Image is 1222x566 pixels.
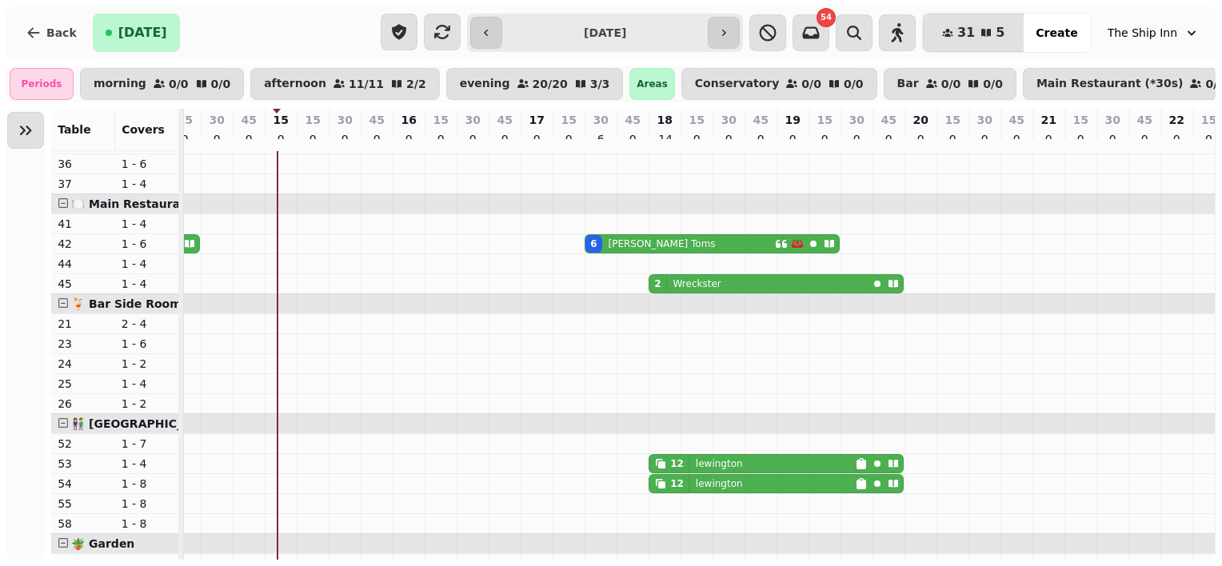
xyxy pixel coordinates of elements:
[169,78,189,90] p: 0 / 0
[434,131,447,147] p: 0
[58,236,109,252] p: 42
[801,78,821,90] p: 0 / 0
[338,131,351,147] p: 0
[1042,131,1055,147] p: 0
[349,78,384,90] p: 11 / 11
[460,78,510,90] p: evening
[58,276,109,292] p: 45
[369,112,384,128] p: 45
[844,78,864,90] p: 0 / 0
[122,516,173,532] p: 1 - 8
[695,78,780,90] p: Conservatory
[93,14,180,52] button: [DATE]
[1036,27,1077,38] span: Create
[209,112,224,128] p: 30
[122,356,173,372] p: 1 - 2
[80,68,244,100] button: morning0/00/0
[13,14,90,52] button: Back
[122,436,173,452] p: 1 - 7
[58,336,109,352] p: 23
[433,112,448,128] p: 15
[58,176,109,192] p: 37
[402,131,415,147] p: 0
[670,457,684,470] div: 12
[122,316,173,332] p: 2 - 4
[530,131,543,147] p: 0
[465,112,480,128] p: 30
[533,78,568,90] p: 20 / 20
[122,396,173,412] p: 1 - 2
[122,456,173,472] p: 1 - 4
[250,68,440,100] button: afternoon11/112/2
[696,457,743,470] p: lewington
[58,516,109,532] p: 58
[590,237,597,250] div: 6
[1106,131,1119,147] p: 0
[818,131,831,147] p: 0
[976,112,992,128] p: 30
[306,131,319,147] p: 0
[118,26,167,39] span: [DATE]
[122,156,173,172] p: 1 - 6
[658,131,671,147] p: 14
[593,112,608,128] p: 30
[122,496,173,512] p: 1 - 8
[466,131,479,147] p: 0
[58,216,109,232] p: 41
[722,131,735,147] p: 0
[529,112,544,128] p: 17
[609,237,716,250] p: [PERSON_NAME] Toms
[562,131,575,147] p: 0
[497,112,512,128] p: 45
[122,176,173,192] p: 1 - 4
[1040,112,1056,128] p: 21
[1104,112,1120,128] p: 30
[370,131,383,147] p: 0
[406,78,426,90] p: 2 / 2
[1008,112,1024,128] p: 45
[401,112,416,128] p: 16
[273,112,288,128] p: 15
[913,112,928,128] p: 20
[46,27,77,38] span: Back
[681,68,877,100] button: Conservatory0/00/0
[71,297,223,310] span: 🍹 Bar Side Room (*20s)
[561,112,576,128] p: 15
[58,123,91,136] span: Table
[211,78,231,90] p: 0 / 0
[625,112,640,128] p: 45
[753,112,768,128] p: 45
[122,376,173,392] p: 1 - 4
[1138,131,1151,147] p: 0
[1010,131,1023,147] p: 0
[7,112,44,149] button: Expand sidebar
[849,112,864,128] p: 30
[690,131,703,147] p: 0
[58,156,109,172] p: 36
[71,537,134,550] span: 🪴 Garden
[242,131,255,147] p: 0
[897,78,919,90] p: Bar
[122,336,173,352] p: 1 - 6
[58,476,109,492] p: 54
[1202,131,1215,147] p: 0
[58,356,109,372] p: 24
[670,477,684,490] div: 12
[626,131,639,147] p: 0
[657,112,672,128] p: 18
[1170,131,1183,147] p: 0
[210,131,223,147] p: 0
[122,276,173,292] p: 1 - 4
[58,316,109,332] p: 21
[177,112,192,128] p: 15
[1098,18,1209,47] button: The Ship Inn
[178,131,191,147] p: 0
[1136,112,1152,128] p: 45
[337,112,352,128] p: 30
[1036,78,1184,90] p: Main Restaurant (*30s)
[785,112,800,128] p: 19
[58,436,109,452] p: 52
[305,112,320,128] p: 15
[1168,112,1184,128] p: 22
[590,78,610,90] p: 3 / 3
